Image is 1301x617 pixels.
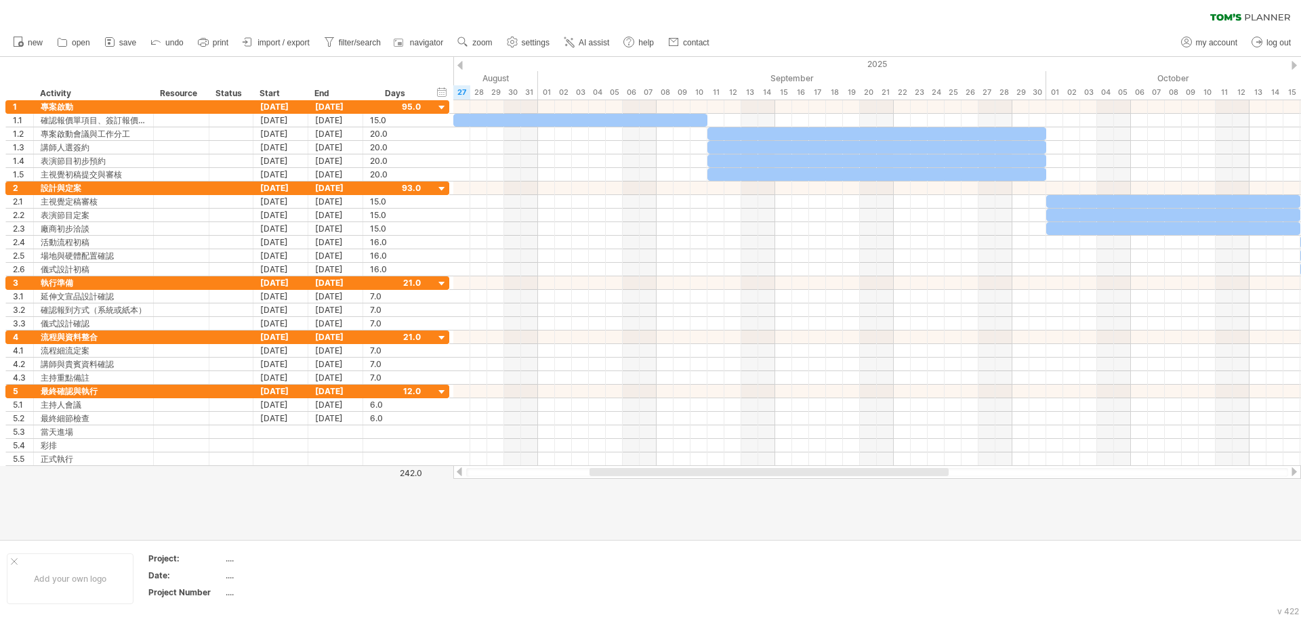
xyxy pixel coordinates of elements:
[623,85,640,100] div: Saturday, 6 September 2025
[657,85,674,100] div: Monday, 8 September 2025
[253,344,308,357] div: [DATE]
[370,290,421,303] div: 7.0
[308,168,363,181] div: [DATE]
[215,87,245,100] div: Status
[308,154,363,167] div: [DATE]
[453,85,470,100] div: Wednesday, 27 August 2025
[470,85,487,100] div: Thursday, 28 August 2025
[41,154,146,167] div: 表演節目初步預約
[555,85,572,100] div: Tuesday, 2 September 2025
[1165,85,1182,100] div: Wednesday, 8 October 2025
[1131,85,1148,100] div: Monday, 6 October 2025
[13,114,33,127] div: 1.1
[1080,85,1097,100] div: Friday, 3 October 2025
[41,331,146,343] div: 流程與資料整合
[41,127,146,140] div: 專案啟動會議與工作分工
[538,85,555,100] div: Monday, 1 September 2025
[364,468,422,478] div: 242.0
[503,34,554,51] a: settings
[308,412,363,425] div: [DATE]
[978,85,995,100] div: Saturday, 27 September 2025
[41,182,146,194] div: 設計與定案
[101,34,140,51] a: save
[13,276,33,289] div: 3
[13,168,33,181] div: 1.5
[370,371,421,384] div: 7.0
[370,154,421,167] div: 20.0
[253,290,308,303] div: [DATE]
[253,358,308,370] div: [DATE]
[454,34,496,51] a: zoom
[253,317,308,330] div: [DATE]
[13,195,33,208] div: 2.1
[41,141,146,154] div: 講師人選簽約
[13,182,33,194] div: 2
[370,317,421,330] div: 7.0
[13,398,33,411] div: 5.1
[1182,85,1199,100] div: Thursday, 9 October 2025
[321,34,385,51] a: filter/search
[308,127,363,140] div: [DATE]
[28,38,43,47] span: new
[147,34,188,51] a: undo
[370,141,421,154] div: 20.0
[308,209,363,221] div: [DATE]
[13,439,33,452] div: 5.4
[41,249,146,262] div: 場地與硬體配置確認
[13,331,33,343] div: 4
[13,385,33,398] div: 5
[41,398,146,411] div: 主持人會議
[253,385,308,398] div: [DATE]
[257,38,310,47] span: import / export
[308,222,363,235] div: [DATE]
[13,100,33,113] div: 1
[1029,85,1046,100] div: Tuesday, 30 September 2025
[995,85,1012,100] div: Sunday, 28 September 2025
[253,168,308,181] div: [DATE]
[911,85,928,100] div: Tuesday, 23 September 2025
[41,371,146,384] div: 主持重點備註
[665,34,714,51] a: contact
[392,34,447,51] a: navigator
[410,38,443,47] span: navigator
[1097,85,1114,100] div: Saturday, 4 October 2025
[792,85,809,100] div: Tuesday, 16 September 2025
[13,344,33,357] div: 4.1
[148,570,223,581] div: Date:
[370,358,421,370] div: 7.0
[41,209,146,221] div: 表演節目定案
[41,452,146,465] div: 正式執行
[314,87,355,100] div: End
[1196,38,1237,47] span: my account
[370,412,421,425] div: 6.0
[253,182,308,194] div: [DATE]
[253,222,308,235] div: [DATE]
[13,263,33,276] div: 2.6
[1266,85,1283,100] div: Tuesday, 14 October 2025
[13,249,33,262] div: 2.5
[253,236,308,249] div: [DATE]
[13,317,33,330] div: 3.3
[41,222,146,235] div: 廠商初步洽談
[308,290,363,303] div: [DATE]
[119,38,136,47] span: save
[41,425,146,438] div: 當天進場
[370,209,421,221] div: 15.0
[370,263,421,276] div: 16.0
[1012,85,1029,100] div: Monday, 29 September 2025
[1216,85,1233,100] div: Saturday, 11 October 2025
[741,85,758,100] div: Saturday, 13 September 2025
[308,249,363,262] div: [DATE]
[41,276,146,289] div: 執行準備
[13,209,33,221] div: 2.2
[41,236,146,249] div: 活動流程初稿
[724,85,741,100] div: Friday, 12 September 2025
[41,303,146,316] div: 確認報到方式（系統或紙本）
[253,303,308,316] div: [DATE]
[487,85,504,100] div: Friday, 29 August 2025
[472,38,492,47] span: zoom
[253,249,308,262] div: [DATE]
[13,452,33,465] div: 5.5
[226,553,339,564] div: ....
[13,303,33,316] div: 3.2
